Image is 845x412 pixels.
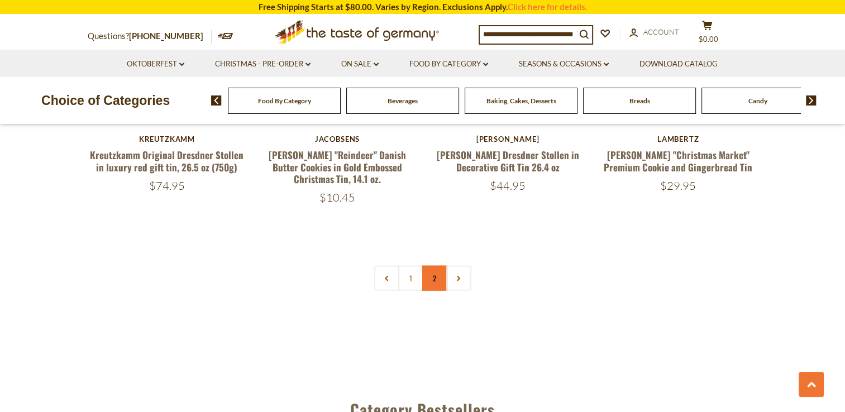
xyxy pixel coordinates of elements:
span: Account [643,27,679,36]
a: Beverages [388,97,418,105]
img: previous arrow [211,95,222,106]
span: $29.95 [660,179,696,193]
div: Jacobsens [258,135,417,143]
div: Kreutzkamm [88,135,247,143]
button: $0.00 [691,20,724,48]
a: [PERSON_NAME] Dresdner Stollen in Decorative Gift Tin 26.4 oz [437,148,579,174]
div: [PERSON_NAME] [428,135,588,143]
a: Food By Category [409,58,488,70]
a: Click here for details. [508,2,587,12]
a: Christmas - PRE-ORDER [215,58,311,70]
a: Food By Category [258,97,311,105]
a: [PHONE_NUMBER] [129,31,203,41]
a: Candy [748,97,767,105]
a: Oktoberfest [127,58,184,70]
a: Download Catalog [639,58,718,70]
span: $0.00 [699,35,718,44]
p: Questions? [88,29,212,44]
a: [PERSON_NAME] "Reindeer" Danish Butter Cookies in Gold Embossed Christmas Tin, 14.1 oz. [269,148,406,186]
a: Breads [629,97,650,105]
a: On Sale [341,58,379,70]
a: [PERSON_NAME] "Christmas Market" Premium Cookie and Gingerbread Tin [604,148,752,174]
a: Seasons & Occasions [519,58,609,70]
a: 1 [398,266,423,291]
span: $10.45 [319,190,355,204]
a: Account [629,26,679,39]
a: Kreutzkamm Original Dresdner Stollen in luxury red gift tin, 26.5 oz (750g) [90,148,244,174]
span: $44.95 [490,179,526,193]
img: next arrow [806,95,817,106]
div: Lambertz [599,135,758,143]
a: Baking, Cakes, Desserts [486,97,556,105]
a: 2 [422,266,447,291]
span: $74.95 [149,179,185,193]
